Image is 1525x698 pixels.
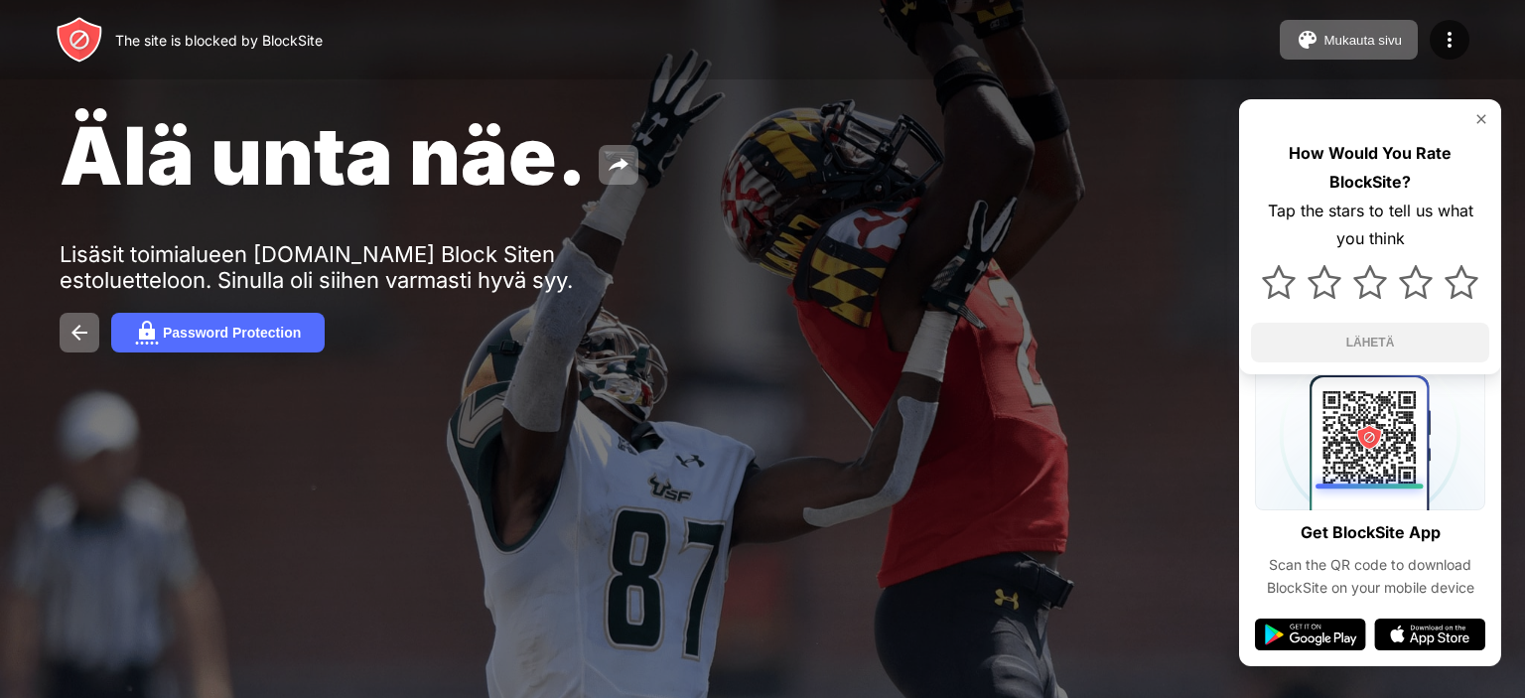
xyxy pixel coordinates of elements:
img: password.svg [135,321,159,345]
img: app-store.svg [1374,619,1485,650]
img: back.svg [68,321,91,345]
img: pallet.svg [1296,28,1319,52]
div: Scan the QR code to download BlockSite on your mobile device [1255,554,1485,599]
img: star.svg [1399,265,1433,299]
img: header-logo.svg [56,16,103,64]
img: google-play.svg [1255,619,1366,650]
img: share.svg [607,153,630,177]
button: LÄHETÄ [1251,323,1489,362]
img: menu-icon.svg [1438,28,1461,52]
img: star.svg [1353,265,1387,299]
button: Mukauta sivu [1280,20,1418,60]
div: The site is blocked by BlockSite [115,32,323,49]
img: star.svg [1308,265,1341,299]
iframe: Banner [60,448,529,675]
div: Password Protection [163,325,301,341]
img: star.svg [1445,265,1478,299]
div: Get BlockSite App [1301,518,1441,547]
div: Lisäsit toimialueen [DOMAIN_NAME] Block Siten estoluetteloon. Sinulla oli siihen varmasti hyvä syy. [60,241,673,293]
div: How Would You Rate BlockSite? [1251,139,1489,197]
span: Älä unta näe. [60,107,587,204]
button: Password Protection [111,313,325,352]
div: Mukauta sivu [1323,33,1402,48]
img: rate-us-close.svg [1473,111,1489,127]
img: star.svg [1262,265,1296,299]
div: Tap the stars to tell us what you think [1251,197,1489,254]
